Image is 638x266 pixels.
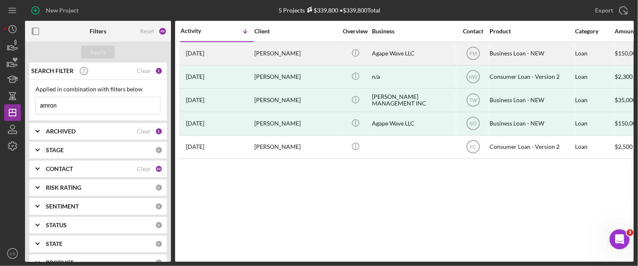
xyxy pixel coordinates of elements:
[615,143,633,150] span: $2,500
[372,113,455,135] div: Agape Wave LLC
[181,28,217,34] div: Activity
[155,203,163,210] div: 0
[137,128,151,135] div: Clear
[372,89,455,111] div: [PERSON_NAME] MANAGEMENT INC
[90,28,106,35] b: Filters
[35,86,161,93] div: Applied in combination with filters below
[372,43,455,65] div: Agape Wave LLC
[490,113,573,135] div: Business Loan - NEW
[46,203,79,210] b: SENTIMENT
[254,28,338,35] div: Client
[186,50,204,57] time: 2025-04-30 04:27
[340,28,371,35] div: Overview
[490,89,573,111] div: Business Loan - NEW
[254,66,338,88] div: [PERSON_NAME]
[155,240,163,248] div: 0
[575,28,614,35] div: Category
[46,222,67,228] b: STATUS
[587,2,634,19] button: Export
[627,229,633,236] span: 3
[470,144,477,150] text: FC
[254,89,338,111] div: [PERSON_NAME]
[469,74,478,80] text: NW
[490,136,573,158] div: Consumer Loan - Version 2
[46,2,78,19] div: New Project
[46,128,75,135] b: ARCHIVED
[155,128,163,135] div: 2
[46,184,81,191] b: RISK RATING
[186,97,204,103] time: 2024-07-29 20:23
[279,7,380,14] div: 5 Projects • $339,800 Total
[610,229,630,249] iframe: Intercom live chat
[4,245,21,262] button: CS
[372,66,455,88] div: n/a
[140,28,154,35] div: Reset
[186,143,204,150] time: 2024-03-16 10:36
[457,28,489,35] div: Contact
[575,66,614,88] div: Loan
[158,27,167,35] div: 49
[10,251,15,256] text: CS
[25,2,87,19] button: New Project
[46,166,73,172] b: CONTACT
[81,46,115,58] button: Apply
[372,28,455,35] div: Business
[470,51,477,57] text: PM
[575,43,614,65] div: Loan
[186,73,204,80] time: 2024-08-20 19:45
[137,68,151,74] div: Clear
[155,165,163,173] div: 46
[46,241,63,247] b: STATE
[469,98,477,103] text: TW
[155,67,163,75] div: 1
[575,113,614,135] div: Loan
[90,46,106,58] div: Apply
[31,68,73,74] b: SEARCH FILTER
[490,66,573,88] div: Consumer Loan - Version 2
[254,136,338,158] div: [PERSON_NAME]
[305,7,338,14] div: $339,800
[595,2,613,19] div: Export
[46,259,73,266] b: PRODUCT
[137,166,151,172] div: Clear
[254,113,338,135] div: [PERSON_NAME]
[155,184,163,191] div: 0
[186,120,204,127] time: 2024-07-19 16:37
[254,43,338,65] div: [PERSON_NAME]
[46,147,64,153] b: STAGE
[470,121,477,127] text: SO
[490,28,573,35] div: Product
[490,43,573,65] div: Business Loan - NEW
[155,146,163,154] div: 0
[575,136,614,158] div: Loan
[575,89,614,111] div: Loan
[155,221,163,229] div: 0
